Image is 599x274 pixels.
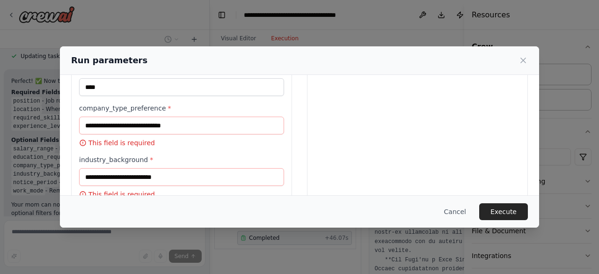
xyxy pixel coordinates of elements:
button: Execute [479,203,528,220]
label: industry_background [79,155,284,164]
p: This field is required [79,190,284,199]
label: company_type_preference [79,104,284,113]
button: Cancel [437,203,474,220]
h2: Run parameters [71,54,147,67]
p: This field is required [79,138,284,148]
